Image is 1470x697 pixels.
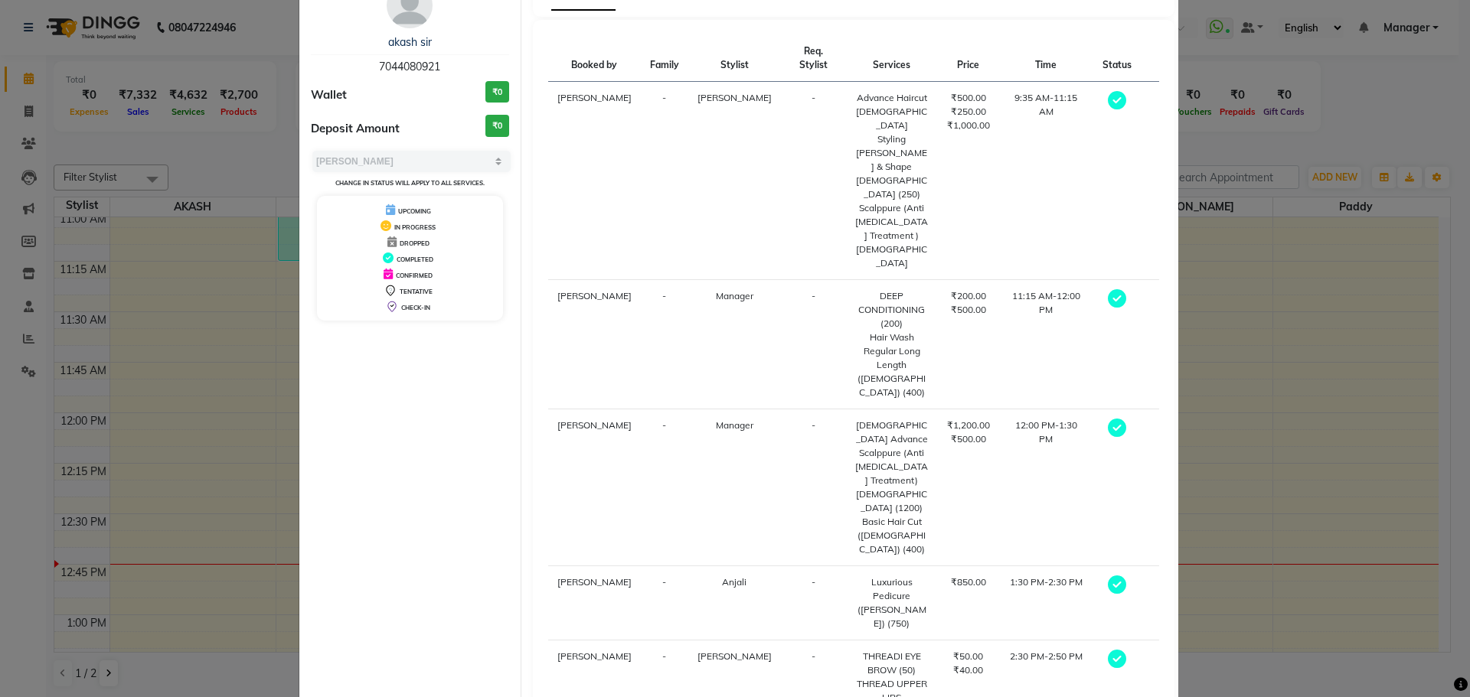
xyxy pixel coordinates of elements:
[388,35,432,49] a: akash sir
[781,409,846,566] td: -
[947,105,990,119] div: ₹250.00
[947,432,990,446] div: ₹500.00
[947,419,990,432] div: ₹1,200.00
[947,119,990,132] div: ₹1,000.00
[716,290,753,301] span: Manager
[641,409,688,566] td: -
[781,566,846,640] td: -
[485,81,509,103] h3: ₹0
[641,82,688,280] td: -
[379,60,440,73] span: 7044080921
[855,91,929,132] div: Advance Haircut [DEMOGRAPHIC_DATA]
[722,576,746,588] span: Anjali
[311,86,347,104] span: Wallet
[855,331,929,399] div: Hair Wash Regular Long Length ([DEMOGRAPHIC_DATA]) (400)
[947,575,990,589] div: ₹850.00
[855,575,929,630] div: Luxurious Pedicure ([PERSON_NAME]) (750)
[697,650,772,662] span: [PERSON_NAME]
[400,239,430,247] span: DROPPED
[947,663,990,677] div: ₹40.00
[394,223,436,231] span: IN PROGRESS
[397,256,433,263] span: COMPLETED
[396,272,433,279] span: CONFIRMED
[401,304,430,311] span: CHECK-IN
[641,280,688,409] td: -
[999,409,1093,566] td: 12:00 PM-1:30 PM
[947,289,990,303] div: ₹200.00
[548,82,641,280] td: [PERSON_NAME]
[548,566,641,640] td: [PERSON_NAME]
[999,566,1093,640] td: 1:30 PM-2:30 PM
[1093,35,1141,82] th: Status
[999,82,1093,280] td: 9:35 AM-11:15 AM
[400,288,433,295] span: TENTATIVE
[641,566,688,640] td: -
[855,132,929,201] div: Styling [PERSON_NAME] & Shape [DEMOGRAPHIC_DATA] (250)
[335,179,485,187] small: Change in status will apply to all services.
[999,35,1093,82] th: Time
[781,35,846,82] th: Req. Stylist
[947,650,990,663] div: ₹50.00
[697,92,772,103] span: [PERSON_NAME]
[947,303,990,317] div: ₹500.00
[781,82,846,280] td: -
[999,280,1093,409] td: 11:15 AM-12:00 PM
[641,35,688,82] th: Family
[716,419,753,431] span: Manager
[781,280,846,409] td: -
[398,207,431,215] span: UPCOMING
[855,289,929,331] div: DEEP CONDITIONING (200)
[846,35,938,82] th: Services
[855,515,929,556] div: Basic Hair Cut ([DEMOGRAPHIC_DATA]) (400)
[855,650,929,677] div: THREADI EYE BROW (50)
[688,35,781,82] th: Stylist
[855,201,929,270] div: Scalppure (Anti [MEDICAL_DATA] Treatment )[DEMOGRAPHIC_DATA]
[311,120,400,138] span: Deposit Amount
[855,419,929,515] div: [DEMOGRAPHIC_DATA] Advance Scalppure (Anti [MEDICAL_DATA] Treatment)[DEMOGRAPHIC_DATA] (1200)
[548,409,641,566] td: [PERSON_NAME]
[485,115,509,137] h3: ₹0
[548,280,641,409] td: [PERSON_NAME]
[548,35,641,82] th: Booked by
[947,91,990,105] div: ₹500.00
[938,35,999,82] th: Price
